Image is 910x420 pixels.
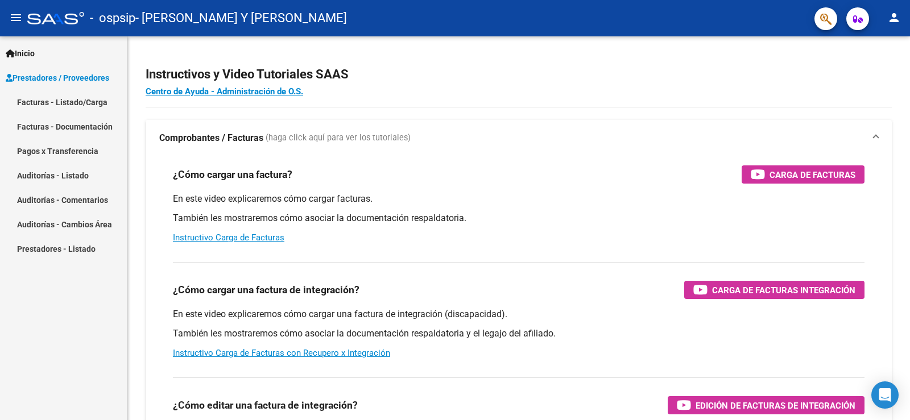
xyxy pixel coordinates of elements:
[173,348,390,358] a: Instructivo Carga de Facturas con Recupero x Integración
[871,381,899,409] div: Open Intercom Messenger
[135,6,347,31] span: - [PERSON_NAME] Y [PERSON_NAME]
[173,212,864,224] p: También les mostraremos cómo asociar la documentación respaldatoria.
[668,396,864,414] button: Edición de Facturas de integración
[9,11,23,24] mat-icon: menu
[173,308,864,321] p: En este video explicaremos cómo cargar una factura de integración (discapacidad).
[146,120,892,156] mat-expansion-panel-header: Comprobantes / Facturas (haga click aquí para ver los tutoriales)
[887,11,901,24] mat-icon: person
[90,6,135,31] span: - ospsip
[712,283,855,297] span: Carga de Facturas Integración
[146,64,892,85] h2: Instructivos y Video Tutoriales SAAS
[173,193,864,205] p: En este video explicaremos cómo cargar facturas.
[146,86,303,97] a: Centro de Ayuda - Administración de O.S.
[6,72,109,84] span: Prestadores / Proveedores
[173,327,864,340] p: También les mostraremos cómo asociar la documentación respaldatoria y el legajo del afiliado.
[173,282,359,298] h3: ¿Cómo cargar una factura de integración?
[159,132,263,144] strong: Comprobantes / Facturas
[6,47,35,60] span: Inicio
[173,397,358,413] h3: ¿Cómo editar una factura de integración?
[696,398,855,413] span: Edición de Facturas de integración
[173,167,292,182] h3: ¿Cómo cargar una factura?
[770,168,855,182] span: Carga de Facturas
[173,232,284,243] a: Instructivo Carga de Facturas
[742,165,864,184] button: Carga de Facturas
[684,281,864,299] button: Carga de Facturas Integración
[266,132,411,144] span: (haga click aquí para ver los tutoriales)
